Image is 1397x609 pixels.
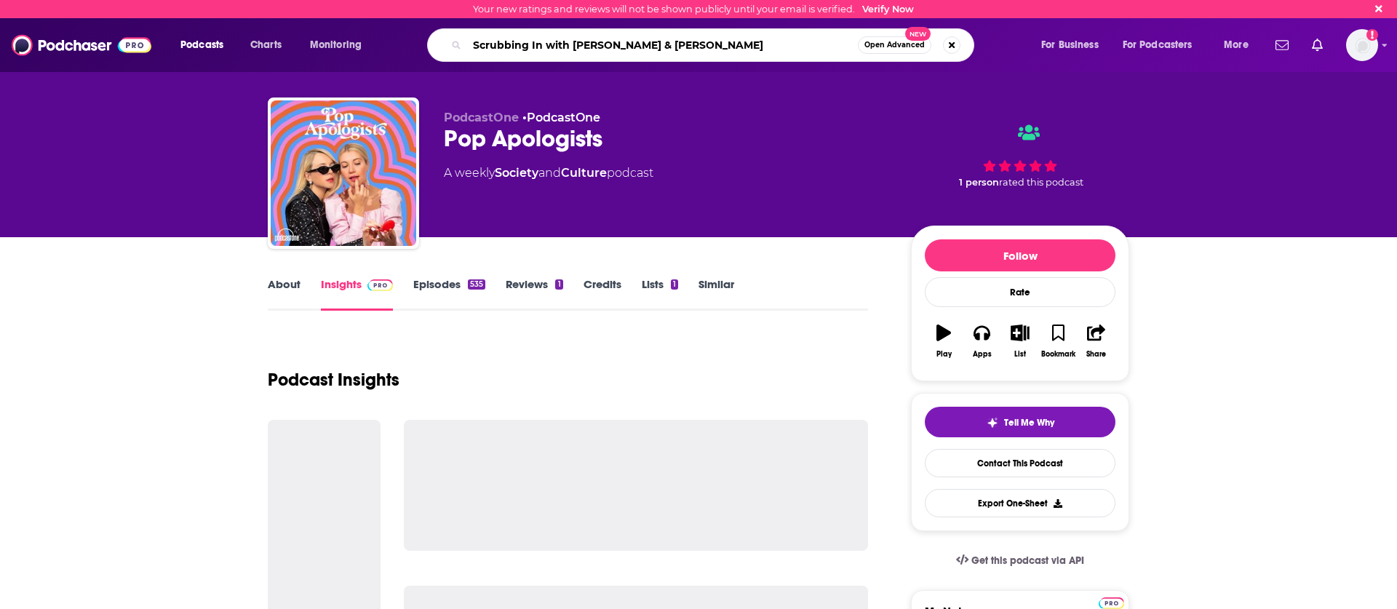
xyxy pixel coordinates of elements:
a: Society [495,166,538,180]
span: Charts [250,35,282,55]
button: Follow [925,239,1115,271]
div: 1 personrated this podcast [911,111,1129,201]
span: Open Advanced [864,41,925,49]
h1: Podcast Insights [268,369,399,391]
button: Open AdvancedNew [858,36,931,54]
a: Reviews1 [506,277,562,311]
button: open menu [170,33,242,57]
button: Export One-Sheet [925,489,1115,517]
span: PodcastOne [444,111,519,124]
a: Similar [698,277,734,311]
span: Monitoring [310,35,362,55]
a: Show notifications dropdown [1306,33,1329,57]
span: • [522,111,600,124]
div: Apps [973,350,992,359]
button: Play [925,315,963,367]
span: Get this podcast via API [971,554,1084,567]
button: open menu [1214,33,1267,57]
img: tell me why sparkle [987,417,998,429]
span: Logged in as cali-coven [1346,29,1378,61]
a: Pro website [1099,595,1124,609]
a: Show notifications dropdown [1270,33,1294,57]
img: Pop Apologists [271,100,416,246]
button: open menu [1113,33,1214,57]
span: New [905,27,931,41]
div: Your new ratings and reviews will not be shown publicly until your email is verified. [473,4,914,15]
span: 1 person [959,177,999,188]
a: Contact This Podcast [925,449,1115,477]
span: More [1224,35,1249,55]
span: For Podcasters [1123,35,1193,55]
img: Podchaser - Follow, Share and Rate Podcasts [12,31,151,59]
a: Lists1 [642,277,678,311]
input: Search podcasts, credits, & more... [467,33,858,57]
a: Culture [561,166,607,180]
div: List [1014,350,1026,359]
a: PodcastOne [527,111,600,124]
button: open menu [1031,33,1117,57]
img: User Profile [1346,29,1378,61]
button: Apps [963,315,1000,367]
button: tell me why sparkleTell Me Why [925,407,1115,437]
div: 1 [555,279,562,290]
img: Podchaser Pro [1099,597,1124,609]
button: Share [1078,315,1115,367]
div: Search podcasts, credits, & more... [441,28,988,62]
a: Verify Now [862,4,914,15]
span: For Business [1041,35,1099,55]
div: Share [1086,350,1106,359]
div: Bookmark [1041,350,1075,359]
button: Bookmark [1039,315,1077,367]
a: InsightsPodchaser Pro [321,277,393,311]
a: Get this podcast via API [944,543,1096,578]
a: Charts [241,33,290,57]
span: Tell Me Why [1004,417,1054,429]
div: 1 [671,279,678,290]
a: Episodes535 [413,277,485,311]
div: Play [936,350,952,359]
div: 535 [468,279,485,290]
a: About [268,277,301,311]
svg: Email not verified [1366,29,1378,41]
button: open menu [300,33,381,57]
span: rated this podcast [999,177,1083,188]
button: Show profile menu [1346,29,1378,61]
button: List [1001,315,1039,367]
img: Podchaser Pro [367,279,393,291]
div: A weekly podcast [444,164,653,182]
span: and [538,166,561,180]
span: Podcasts [180,35,223,55]
div: Rate [925,277,1115,307]
a: Credits [584,277,621,311]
